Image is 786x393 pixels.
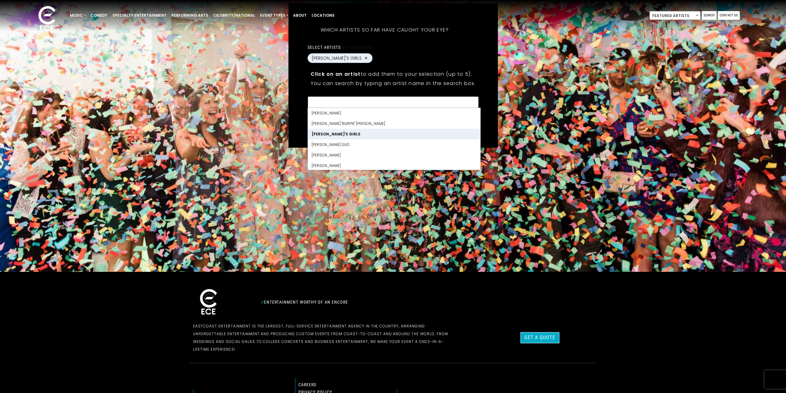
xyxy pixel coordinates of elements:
[650,11,700,20] span: Featured Artists
[298,382,317,387] a: Careers
[309,10,337,21] a: Locations
[310,70,475,78] p: to add them to your selection (up to 5).
[308,108,480,118] li: [PERSON_NAME]
[308,118,480,129] li: [PERSON_NAME] "Burpie" [PERSON_NAME]
[32,4,62,34] img: ece_new_logo_whitev2-1.png
[341,45,373,49] span: (1/5 selected)
[310,79,475,87] p: You can search by typing an artist name in the search box.
[308,160,480,171] li: [PERSON_NAME]
[311,100,474,106] textarea: Search
[261,300,264,305] span: //
[308,150,480,160] li: [PERSON_NAME]
[311,55,361,61] span: [PERSON_NAME]'S GIRLS
[193,322,457,353] p: EastCoast Entertainment is the largest, full-service entertainment agency in the country, arrangi...
[291,10,309,21] a: About
[193,287,224,317] img: ece_new_logo_whitev2-1.png
[520,332,559,343] a: Get a Quote
[110,10,169,21] a: Specialty Entertainment
[702,11,717,20] a: Search
[307,44,372,50] label: Select artists
[88,10,110,21] a: Comedy
[258,10,291,21] a: Event Types
[718,11,740,20] a: Contact Us
[67,10,88,21] a: Music
[310,70,360,77] strong: Click on an artist
[257,297,461,307] div: Entertainment Worthy of an Encore
[308,139,480,150] li: [PERSON_NAME] Duo
[169,10,211,21] a: Performing Arts
[308,129,480,139] li: [PERSON_NAME]'S GIRLS
[211,10,258,21] a: Celebrity/National
[363,55,368,61] button: Remove JESSIE'S GIRLS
